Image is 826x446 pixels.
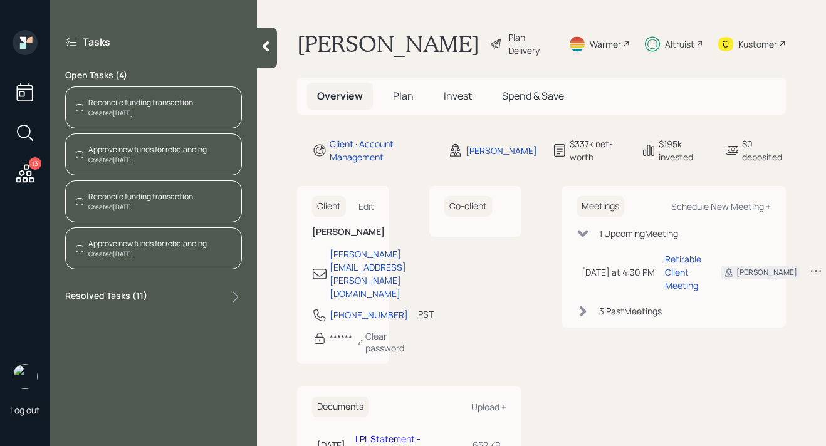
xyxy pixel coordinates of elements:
div: $337k net-worth [570,137,627,163]
label: Open Tasks ( 4 ) [65,69,242,81]
h1: [PERSON_NAME] [297,30,479,58]
div: 13 [29,157,41,170]
label: Resolved Tasks ( 11 ) [65,289,147,304]
div: 3 Past Meeting s [599,304,662,318]
div: Log out [10,404,40,416]
div: Approve new funds for rebalancing [88,144,207,155]
div: [PERSON_NAME][EMAIL_ADDRESS][PERSON_NAME][DOMAIN_NAME] [330,247,406,300]
div: 1 Upcoming Meeting [599,227,678,240]
span: Plan [393,89,414,103]
div: Retirable Client Meeting [665,252,701,292]
div: Clear password [357,330,407,354]
span: Invest [444,89,472,103]
h6: Meetings [577,196,624,217]
div: Warmer [590,38,621,51]
div: $195k invested [659,137,709,163]
div: Created [DATE] [88,202,193,212]
div: Altruist [665,38,694,51]
div: Plan Delivery [508,31,553,57]
div: Edit [358,200,374,212]
div: [PERSON_NAME] [736,267,797,278]
h6: Client [312,196,346,217]
div: Reconcile funding transaction [88,191,193,202]
div: $0 deposited [742,137,787,163]
div: Upload + [471,401,506,413]
div: Reconcile funding transaction [88,97,193,108]
h6: Documents [312,397,369,417]
div: Created [DATE] [88,155,207,165]
div: Created [DATE] [88,249,207,259]
div: PST [418,308,434,321]
span: Spend & Save [502,89,564,103]
h6: Co-client [444,196,492,217]
div: [DATE] at 4:30 PM [582,266,655,279]
h6: [PERSON_NAME] [312,227,374,237]
label: Tasks [83,35,110,49]
div: [PHONE_NUMBER] [330,308,408,321]
span: Overview [317,89,363,103]
div: Created [DATE] [88,108,193,118]
div: Client · Account Management [330,137,433,163]
div: Schedule New Meeting + [671,200,771,212]
div: Approve new funds for rebalancing [88,238,207,249]
img: michael-russo-headshot.png [13,364,38,389]
div: Kustomer [738,38,777,51]
div: [PERSON_NAME] [466,144,537,157]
